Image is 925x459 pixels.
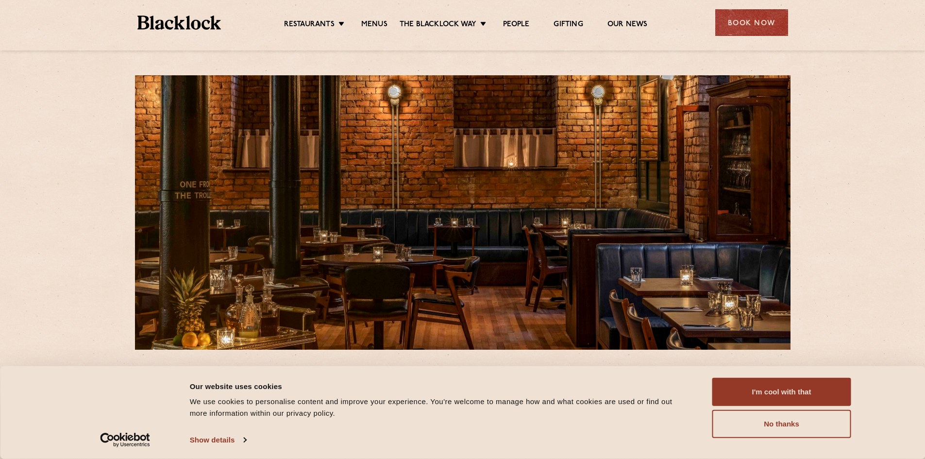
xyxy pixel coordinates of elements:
a: Menus [361,20,387,31]
div: Our website uses cookies [190,380,690,392]
a: The Blacklock Way [400,20,476,31]
a: Our News [607,20,648,31]
div: Book Now [715,9,788,36]
button: I'm cool with that [712,378,851,406]
a: Show details [190,433,246,447]
img: BL_Textured_Logo-footer-cropped.svg [137,16,221,30]
a: Gifting [554,20,583,31]
a: People [503,20,529,31]
button: No thanks [712,410,851,438]
a: Usercentrics Cookiebot - opens in a new window [83,433,168,447]
div: We use cookies to personalise content and improve your experience. You're welcome to manage how a... [190,396,690,419]
a: Restaurants [284,20,335,31]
